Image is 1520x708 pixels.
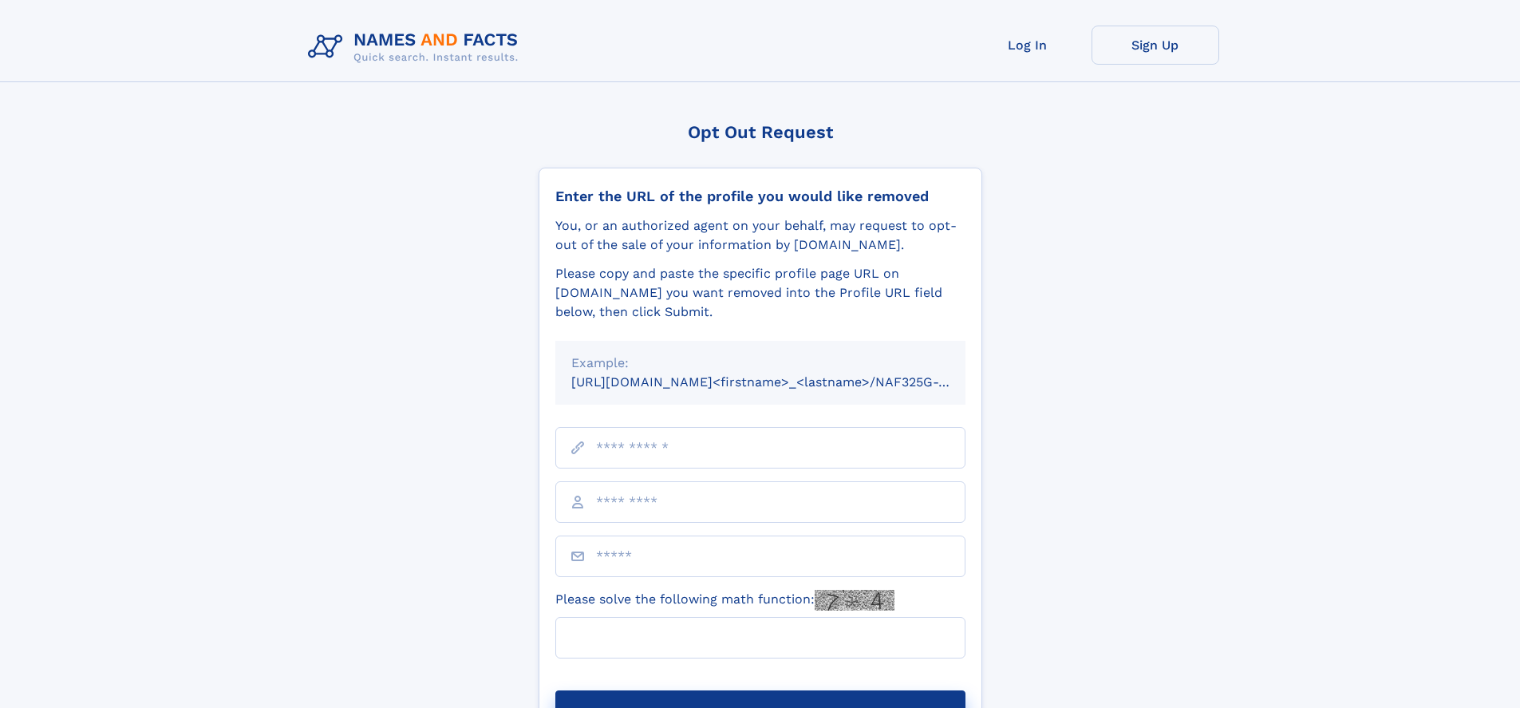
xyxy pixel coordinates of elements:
[555,188,965,205] div: Enter the URL of the profile you would like removed
[1092,26,1219,65] a: Sign Up
[571,354,950,373] div: Example:
[964,26,1092,65] a: Log In
[555,590,894,611] label: Please solve the following math function:
[571,374,996,390] small: [URL][DOMAIN_NAME]<firstname>_<lastname>/NAF325G-xxxxxxxx
[555,216,965,255] div: You, or an authorized agent on your behalf, may request to opt-out of the sale of your informatio...
[539,122,982,142] div: Opt Out Request
[555,264,965,322] div: Please copy and paste the specific profile page URL on [DOMAIN_NAME] you want removed into the Pr...
[302,26,531,69] img: Logo Names and Facts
